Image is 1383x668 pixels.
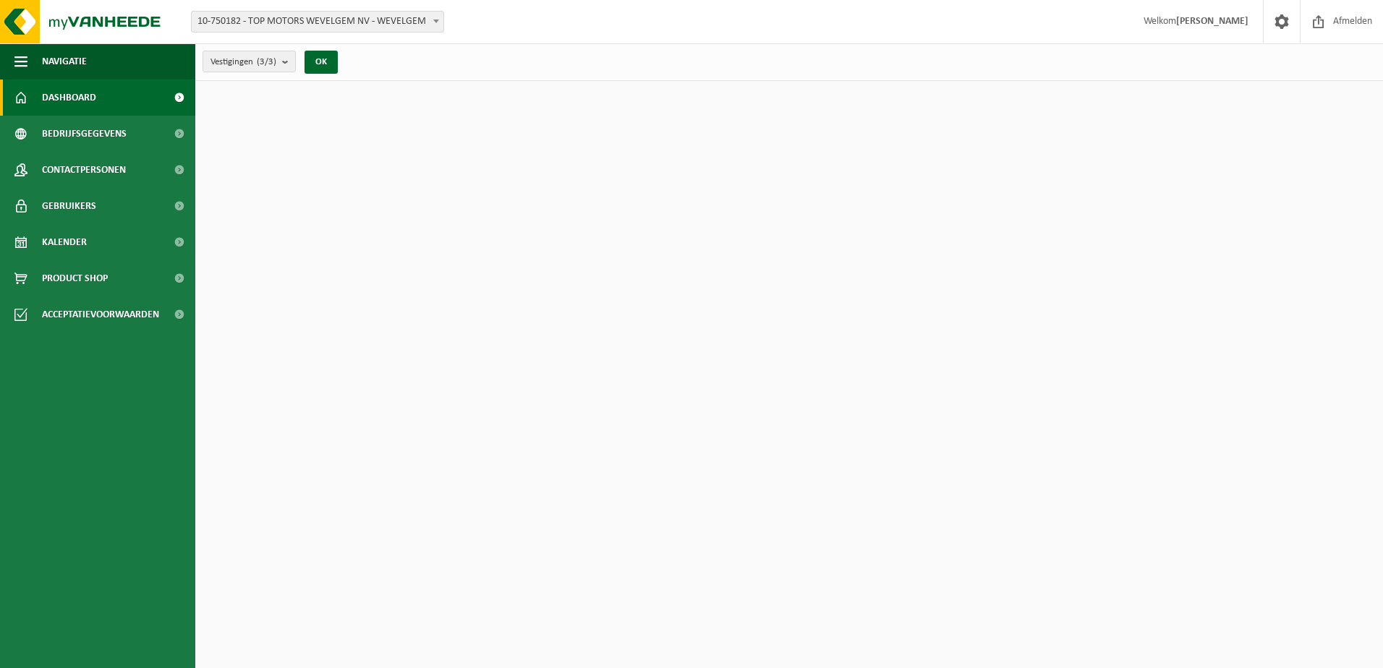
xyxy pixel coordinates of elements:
[42,296,159,333] span: Acceptatievoorwaarden
[42,116,127,152] span: Bedrijfsgegevens
[191,11,444,33] span: 10-750182 - TOP MOTORS WEVELGEM NV - WEVELGEM
[42,80,96,116] span: Dashboard
[305,51,338,74] button: OK
[42,188,96,224] span: Gebruikers
[42,224,87,260] span: Kalender
[203,51,296,72] button: Vestigingen(3/3)
[42,152,126,188] span: Contactpersonen
[257,57,276,67] count: (3/3)
[1176,16,1248,27] strong: [PERSON_NAME]
[192,12,443,32] span: 10-750182 - TOP MOTORS WEVELGEM NV - WEVELGEM
[210,51,276,73] span: Vestigingen
[42,43,87,80] span: Navigatie
[42,260,108,296] span: Product Shop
